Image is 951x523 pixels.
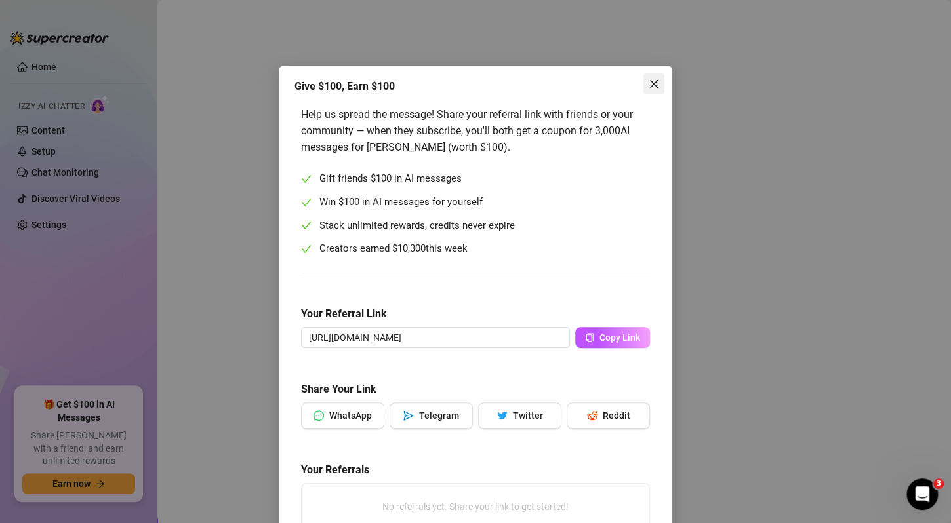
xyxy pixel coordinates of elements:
span: 3 [933,478,944,489]
span: check [301,244,312,254]
span: reddit [587,410,597,421]
span: copy [585,333,594,342]
button: messageWhatsApp [301,402,384,429]
h5: Your Referrals [301,462,650,478]
span: check [301,174,312,184]
span: WhatsApp [329,410,372,421]
div: Give $100, Earn $100 [294,79,657,94]
span: Creators earned $ this week [319,241,468,257]
span: Copy Link [599,332,640,343]
span: Win $100 in AI messages for yourself [319,195,483,210]
span: Close [643,79,664,89]
span: Telegram [419,410,459,421]
h5: Share Your Link [301,381,650,397]
span: Twitter [513,410,543,421]
span: Stack unlimited rewards, credits never expire [319,218,515,234]
span: Reddit [603,410,630,421]
div: Help us spread the message! Share your referral link with friends or your community — when they s... [301,106,650,155]
button: Copy Link [575,327,650,348]
iframe: Intercom live chat [906,478,938,510]
button: Close [643,73,664,94]
span: Gift friends $100 in AI messages [319,171,462,187]
span: message [314,410,324,421]
span: twitter [497,410,508,421]
span: close [649,79,659,89]
button: sendTelegram [390,402,473,429]
span: check [301,220,312,231]
button: redditReddit [567,402,650,429]
h5: Your Referral Link [301,306,650,322]
span: check [301,197,312,208]
span: send [403,410,414,421]
button: twitterTwitter [478,402,561,429]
